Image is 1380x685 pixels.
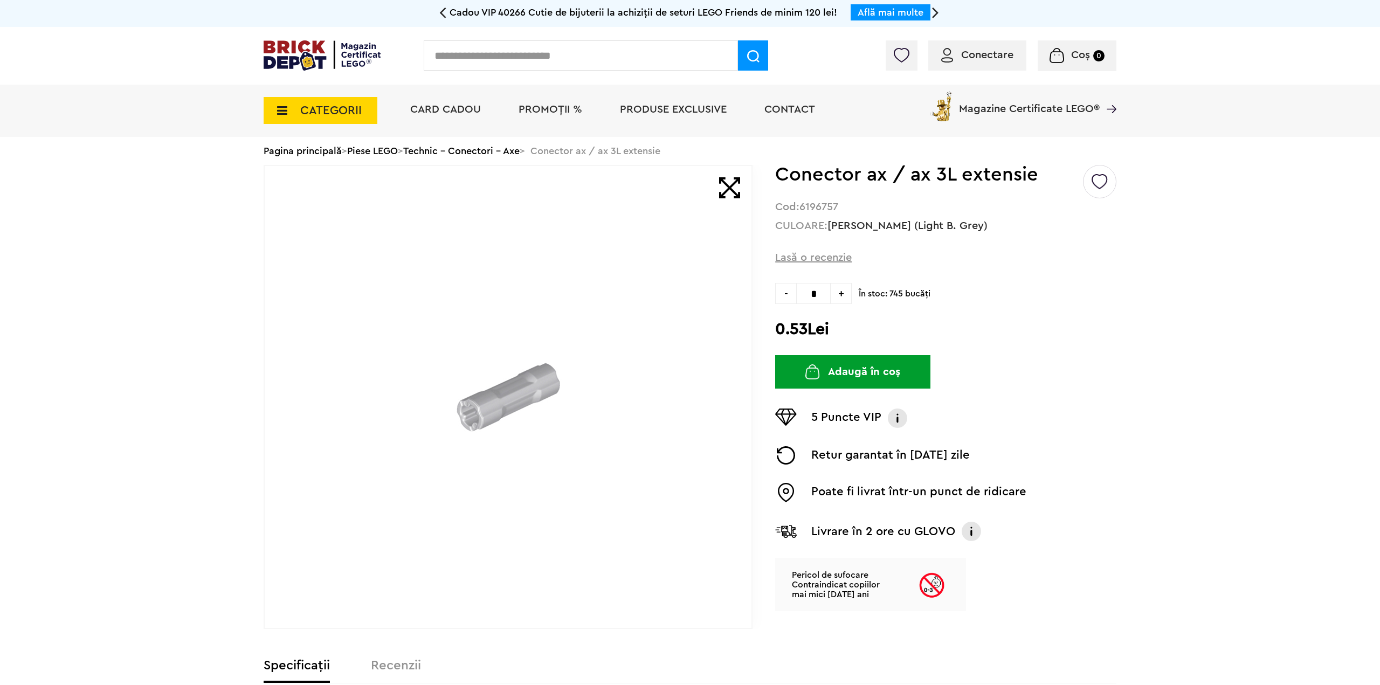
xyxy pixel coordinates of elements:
p: 5 Puncte VIP [811,409,881,428]
a: Technic - Conectori - Axe [403,146,520,156]
img: Returnare [775,446,797,465]
p: Poate fi livrat într-un punct de ridicare [811,483,1026,502]
a: Magazine Certificate LEGO® [1100,89,1116,100]
img: Age limit [917,558,947,612]
img: Livrare Glovo [775,524,797,538]
span: - [775,283,796,304]
div: > > > Conector ax / ax 3L extensie [264,137,1116,165]
span: Conectare [961,50,1013,60]
a: PROMOȚII % [519,104,582,115]
img: Easybox [775,483,797,502]
span: + [831,283,852,304]
a: Conectare [941,50,1013,60]
button: Adaugă în coș [775,355,930,389]
span: CATEGORII [300,105,362,116]
img: Puncte VIP [775,409,797,426]
a: Contact [764,104,815,115]
strong: 6196757 [799,202,838,212]
p: Retur garantat în [DATE] zile [811,446,970,465]
span: Coș [1071,50,1090,60]
label: Specificații [264,659,330,672]
a: Pagina principală [264,146,342,156]
div: Cod: [775,202,1116,212]
a: [PERSON_NAME] (Light B. Grey) [827,220,988,231]
h1: Conector ax / ax 3L extensie [775,165,1081,184]
label: Recenzii [371,659,421,672]
div: CULOARE: [775,221,1116,231]
span: Lasă o recenzie [775,250,852,265]
p: Livrare în 2 ore cu GLOVO [811,523,955,540]
a: Card Cadou [410,104,481,115]
a: Află mai multe [858,8,923,17]
span: În stoc: 745 bucăţi [859,283,1116,299]
span: Magazine Certificate LEGO® [959,89,1100,114]
a: Produse exclusive [620,104,727,115]
img: Info VIP [887,409,908,428]
a: Piese LEGO [347,146,398,156]
img: Info livrare cu GLOVO [961,521,982,542]
small: 0 [1093,50,1105,61]
h2: 0.53Lei [775,320,1116,339]
img: Conector ax / ax 3L extensie [454,343,563,452]
p: Pericol de sufocare Contraindicat copiilor mai mici [DATE] ani [775,558,917,612]
span: Cadou VIP 40266 Cutie de bijuterii la achiziții de seturi LEGO Friends de minim 120 lei! [450,8,837,17]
